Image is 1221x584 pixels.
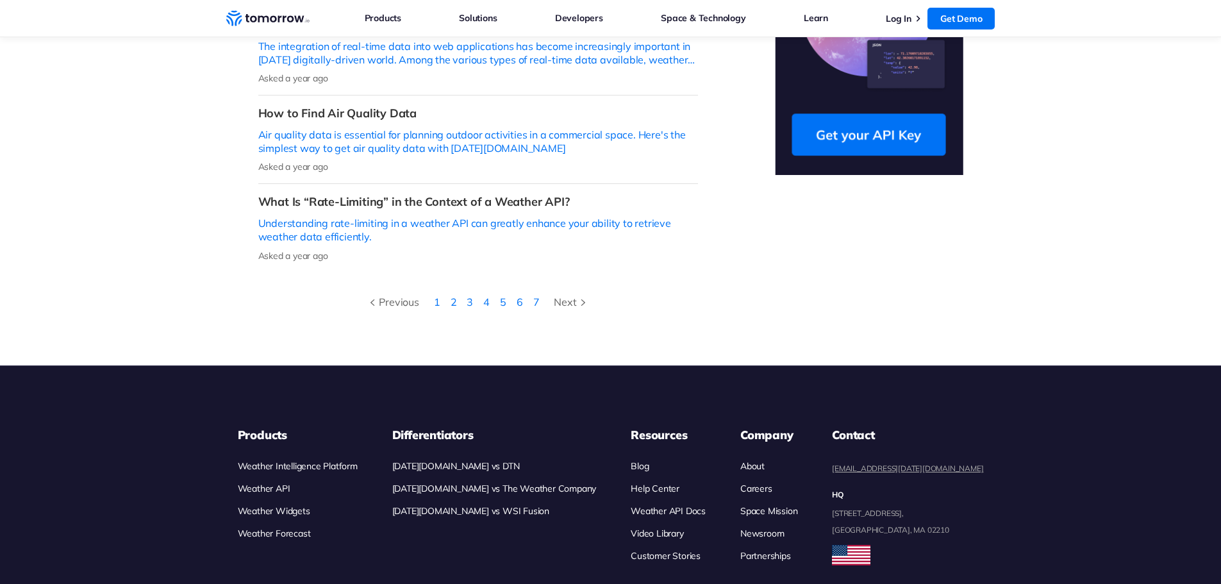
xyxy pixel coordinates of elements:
a: Solutions [459,10,497,26]
p: Asked a year ago [258,72,698,84]
h3: How to Find Air Quality Data [258,106,698,121]
h3: Differentiators [392,428,597,443]
dt: HQ [832,490,983,500]
a: Weather Intelligence Platform [238,460,358,472]
div: Previous [366,294,419,310]
a: Weather Widgets [238,505,310,517]
a: Home link [226,9,310,28]
a: [DATE][DOMAIN_NAME] vs The Weather Company [392,483,597,494]
a: Careers [740,483,772,494]
a: 1 [434,296,440,308]
a: Products [365,10,401,26]
a: Help Center [631,483,679,494]
h3: Resources [631,428,706,443]
div: Next [554,294,589,310]
a: Customer Stories [631,550,701,562]
a: Blog [631,460,649,472]
p: Air quality data is essential for planning outdoor activities in a commercial space. Here's the s... [258,128,698,155]
dd: [STREET_ADDRESS], [GEOGRAPHIC_DATA], MA 02210 [832,505,983,538]
p: The integration of real-time data into web applications has become increasingly important in [DAT... [258,40,698,67]
a: Space Mission [740,505,797,517]
a: How to Find Air Quality DataAir quality data is essential for planning outdoor activities in a co... [258,96,698,184]
a: What Is “Rate-Limiting” in the Context of a Weather API?Understanding rate-limiting in a weather ... [258,184,698,272]
a: 6 [517,296,523,308]
a: [DATE][DOMAIN_NAME] vs WSI Fusion [392,505,549,517]
a: Next [544,294,599,310]
a: [DATE][DOMAIN_NAME] vs DTN [392,460,520,472]
h3: Company [740,428,797,443]
a: Weather API Docs [631,505,706,517]
p: Understanding rate-limiting in a weather API can greatly enhance your ability to retrieve weather... [258,217,698,244]
a: Log In [886,13,911,24]
a: 3 [467,296,473,308]
a: Newsroom [740,528,784,539]
a: How to Use a Weather Api in a React.js Application?The integration of real-time data into web app... [258,6,698,95]
a: [EMAIL_ADDRESS][DATE][DOMAIN_NAME] [832,463,983,473]
a: Get Demo [927,8,995,29]
h3: What Is “Rate-Limiting” in the Context of a Weather API? [258,194,698,209]
dt: Contact [832,428,983,443]
dl: contact details [832,428,983,538]
img: usa flag [832,545,870,565]
a: Weather Forecast [238,528,311,539]
a: 5 [500,296,506,308]
a: Previous [356,294,428,310]
a: 7 [533,296,540,308]
h3: Products [238,428,358,443]
a: Partnerships [740,550,791,562]
p: Asked a year ago [258,250,698,262]
a: Space & Technology [661,10,745,26]
a: 4 [483,296,490,308]
a: Developers [555,10,603,26]
a: Video Library [631,528,683,539]
a: Weather API [238,483,290,494]
p: Asked a year ago [258,161,698,172]
a: About [740,460,765,472]
a: Learn [804,10,828,26]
